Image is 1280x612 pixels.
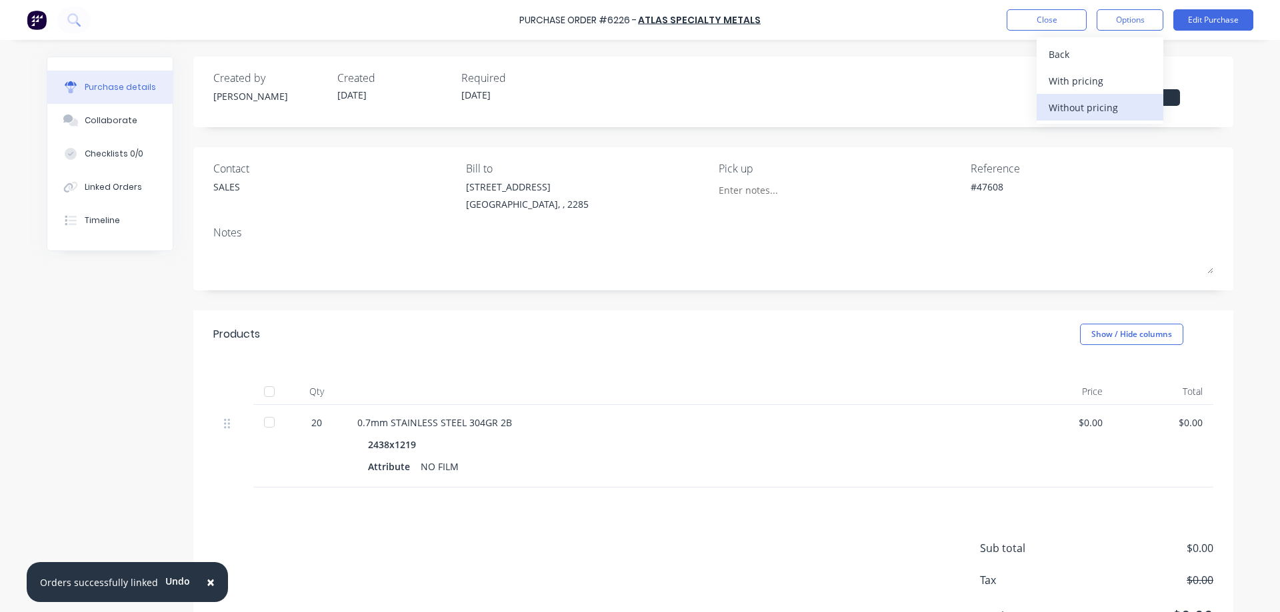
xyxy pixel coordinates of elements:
button: Edit Purchase [1173,9,1253,31]
button: Purchase details [47,71,173,104]
div: Back [1049,45,1151,64]
div: Created by [213,70,327,86]
span: $0.00 [1080,540,1213,556]
span: Sub total [980,540,1080,556]
div: Collaborate [85,115,137,127]
div: SALES [213,180,240,194]
div: [STREET_ADDRESS] [466,180,589,194]
div: Reference [971,160,1213,176]
div: 0.7mm STAINLESS STEEL 304GR 2B [357,416,1003,430]
div: Timeline [85,214,120,226]
div: Attribute [368,457,421,476]
img: Factory [27,10,47,30]
div: NO FILM [421,457,459,476]
button: Linked Orders [47,170,173,204]
div: Checklists 0/0 [85,148,143,160]
div: Contact [213,160,456,176]
div: Products [213,326,260,342]
div: Linked Orders [85,181,142,193]
div: 2438x1219 [368,435,427,454]
div: $0.00 [1024,416,1103,430]
div: Qty [287,378,347,405]
div: Without pricing [1049,98,1151,117]
div: Purchase Order #6226 - [519,13,637,27]
textarea: #47608 [971,180,1137,210]
div: Required [461,70,575,86]
button: Undo [158,571,197,591]
div: Orders successfully linked [40,575,158,589]
button: Collaborate [47,104,173,137]
a: Atlas Specialty Metals [638,13,761,27]
button: Close [1007,9,1087,31]
span: Tax [980,572,1080,588]
div: Total [1113,378,1213,405]
button: Checklists 0/0 [47,137,173,170]
div: Pick up [719,160,961,176]
div: Purchase details [85,81,156,93]
button: Without pricing [1037,94,1163,121]
button: Back [1037,41,1163,67]
button: Close [193,566,228,598]
div: Created [337,70,451,86]
div: Price [1013,378,1113,405]
div: [PERSON_NAME] [213,89,327,103]
div: With pricing [1049,71,1151,91]
div: [GEOGRAPHIC_DATA], , 2285 [466,197,589,211]
button: Timeline [47,204,173,237]
span: $0.00 [1080,572,1213,588]
button: With pricing [1037,67,1163,94]
button: Options [1097,9,1163,31]
span: × [207,573,215,591]
div: $0.00 [1124,416,1203,430]
button: Show / Hide columns [1080,324,1183,345]
div: 20 [297,416,336,430]
div: Notes [213,224,1213,240]
div: Bill to [466,160,709,176]
input: Enter notes... [719,180,840,200]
